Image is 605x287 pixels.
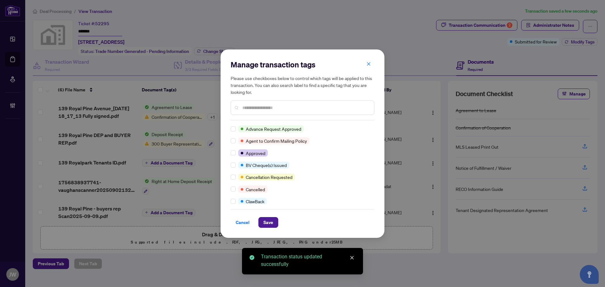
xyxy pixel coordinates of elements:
h5: Please use checkboxes below to control which tags will be applied to this transaction. You can al... [231,75,374,95]
span: close [366,62,371,66]
span: Cancellation Requested [246,174,292,181]
div: Transaction status updated successfully [261,253,355,268]
span: Cancelled [246,186,265,193]
span: Agent to Confirm Mailing Policy [246,137,307,144]
span: Cancel [236,217,250,227]
span: close [350,255,354,260]
h2: Manage transaction tags [231,60,374,70]
a: Close [349,254,355,261]
button: Save [258,217,278,228]
button: Open asap [580,265,599,284]
span: BV Cheque(s) Issued [246,162,287,169]
span: check-circle [250,255,254,260]
button: Cancel [231,217,255,228]
span: ClawBack [246,198,264,205]
span: Save [263,217,273,227]
span: Approved [246,150,265,157]
span: Advance Request Approved [246,125,301,132]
